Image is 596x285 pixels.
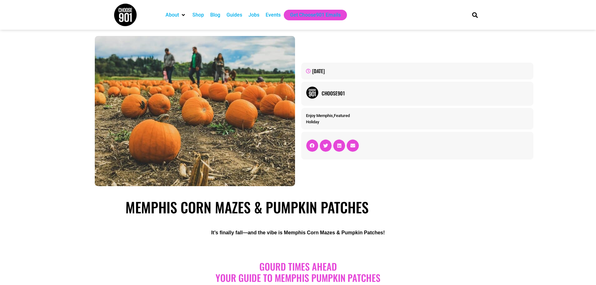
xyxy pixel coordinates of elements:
div: Share on facebook [306,140,318,151]
b: It’s finally fall—and the vibe is Memphis Corn Mazes & Pumpkin Patches! [211,230,385,235]
div: About [162,10,189,20]
a: Guides [227,11,242,19]
div: Search [470,10,480,20]
a: Blog [210,11,220,19]
a: Enjoy Memphis [306,113,333,118]
img: Picture of Choose901 [306,86,318,99]
a: Featured [334,113,350,118]
a: Get Choose901 Emails [290,11,341,19]
a: Events [266,11,281,19]
h1: Memphis Corn Mazes & Pumpkin Patches [125,199,471,216]
a: Choose901 [322,89,529,97]
div: Share on linkedin [333,140,345,151]
img: A group of people walking through a field of pumpkins at Memphis Pumpkin Patches. [95,36,295,186]
a: Holiday [306,120,319,124]
a: About [166,11,179,19]
span: , [306,113,350,118]
div: Share on twitter [320,140,332,151]
a: Shop [192,11,204,19]
time: [DATE] [312,67,325,75]
h2: Gourd Times Ahead Your Guide to Memphis Pumpkin Patches [132,261,464,283]
a: Jobs [248,11,259,19]
div: Share on email [347,140,359,151]
nav: Main nav [162,10,461,20]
